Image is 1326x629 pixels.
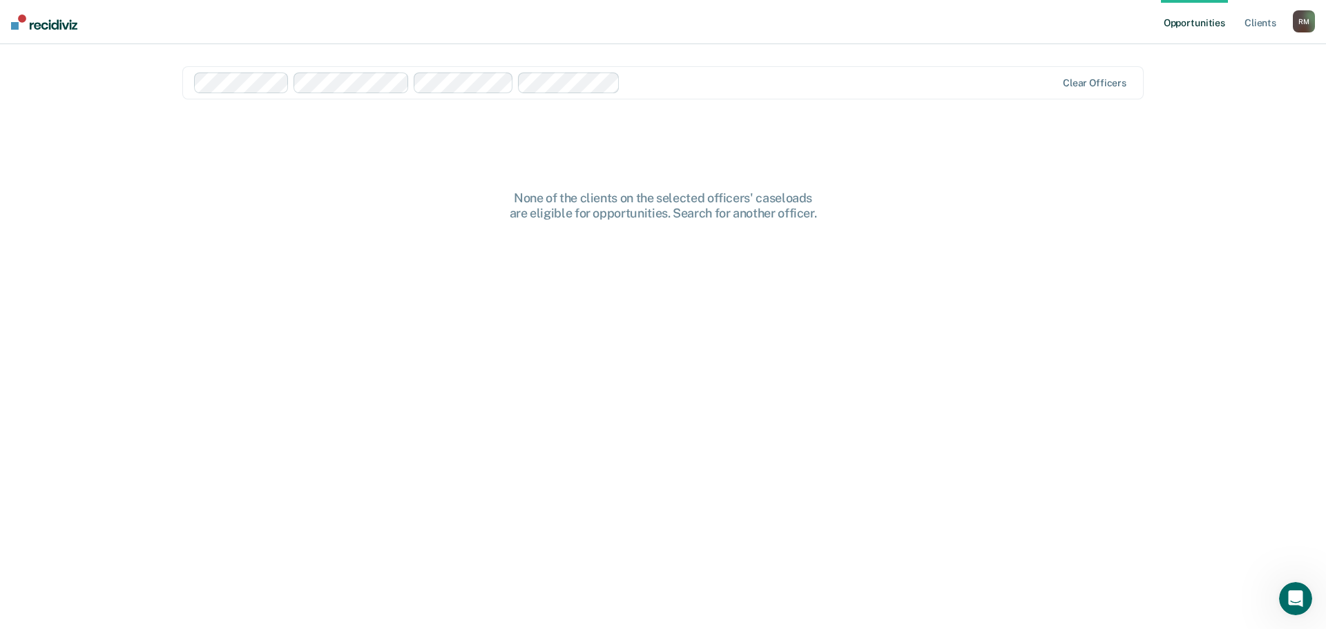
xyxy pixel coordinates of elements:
div: R M [1293,10,1315,32]
button: RM [1293,10,1315,32]
div: None of the clients on the selected officers' caseloads are eligible for opportunities. Search fo... [442,191,884,220]
iframe: Intercom live chat [1279,582,1312,615]
img: Recidiviz [11,14,77,30]
div: Clear officers [1063,77,1126,89]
